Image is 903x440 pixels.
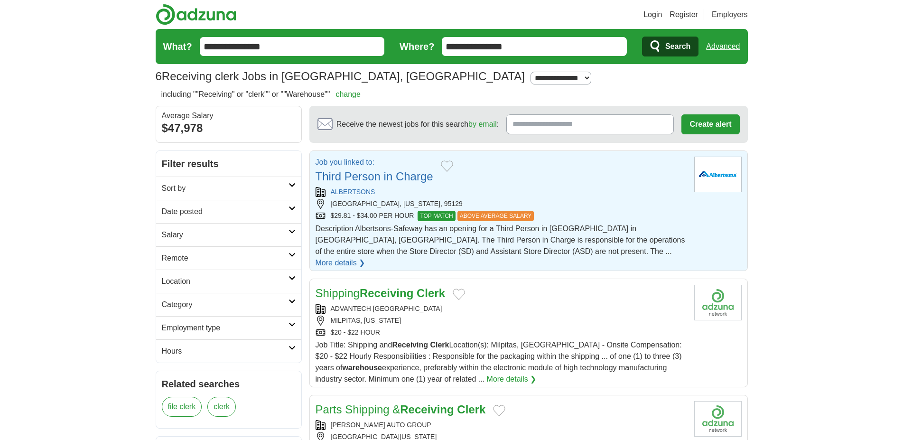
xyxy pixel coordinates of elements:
[163,39,192,54] label: What?
[392,341,428,349] strong: Receiving
[316,341,682,383] span: Job Title: Shipping and Location(s): Milpitas, [GEOGRAPHIC_DATA] - Onsite Compensation: $20 - $22...
[712,9,748,20] a: Employers
[156,293,301,316] a: Category
[665,37,690,56] span: Search
[316,157,433,168] p: Job you linked to:
[694,157,742,192] img: Albertsons logo
[360,287,413,300] strong: Receiving
[316,304,687,314] div: ADVANTECH [GEOGRAPHIC_DATA]
[468,120,497,128] a: by email
[156,339,301,363] a: Hours
[418,211,455,221] span: TOP MATCH
[156,70,525,83] h1: Receiving clerk Jobs in [GEOGRAPHIC_DATA], [GEOGRAPHIC_DATA]
[400,403,454,416] strong: Receiving
[493,405,505,416] button: Add to favorite jobs
[331,188,375,196] a: ALBERTSONS
[162,322,289,334] h2: Employment type
[316,328,687,337] div: $20 - $22 HOUR
[156,223,301,246] a: Salary
[487,374,537,385] a: More details ❯
[336,119,499,130] span: Receive the newest jobs for this search :
[156,151,301,177] h2: Filter results
[156,177,301,200] a: Sort by
[694,401,742,437] img: Company logo
[161,89,361,100] h2: including ""Receiving" or "clerk"" or ""Warehouse""
[417,287,445,300] strong: Clerk
[162,183,289,194] h2: Sort by
[316,316,687,326] div: MILPITAS, [US_STATE]
[207,397,236,417] a: clerk
[342,364,382,372] strong: warehouse
[706,37,740,56] a: Advanced
[453,289,465,300] button: Add to favorite jobs
[162,397,202,417] a: file clerk
[400,39,434,54] label: Where?
[156,316,301,339] a: Employment type
[156,246,301,270] a: Remote
[643,9,662,20] a: Login
[670,9,698,20] a: Register
[316,211,687,221] div: $29.81 - $34.00 PER HOUR
[441,160,453,172] button: Add to favorite jobs
[430,341,449,349] strong: Clerk
[694,285,742,320] img: Company logo
[316,420,687,430] div: [PERSON_NAME] AUTO GROUP
[156,270,301,293] a: Location
[156,200,301,223] a: Date posted
[162,299,289,310] h2: Category
[156,4,236,25] img: Adzuna logo
[162,377,296,391] h2: Related searches
[316,199,687,209] div: [GEOGRAPHIC_DATA], [US_STATE], 95129
[162,206,289,217] h2: Date posted
[681,114,739,134] button: Create alert
[316,170,433,183] a: Third Person in Charge
[457,211,534,221] span: ABOVE AVERAGE SALARY
[162,253,289,264] h2: Remote
[162,276,289,287] h2: Location
[316,257,365,269] a: More details ❯
[335,90,361,98] a: change
[316,403,486,416] a: Parts Shipping &Receiving Clerk
[162,346,289,357] h2: Hours
[642,37,698,56] button: Search
[156,68,162,85] span: 6
[457,403,485,416] strong: Clerk
[162,112,296,120] div: Average Salary
[316,287,446,300] a: ShippingReceiving Clerk
[162,120,296,137] div: $47,978
[316,225,685,255] span: Description Albertsons-Safeway has an opening for a Third Person in [GEOGRAPHIC_DATA] in [GEOGRAP...
[162,229,289,241] h2: Salary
